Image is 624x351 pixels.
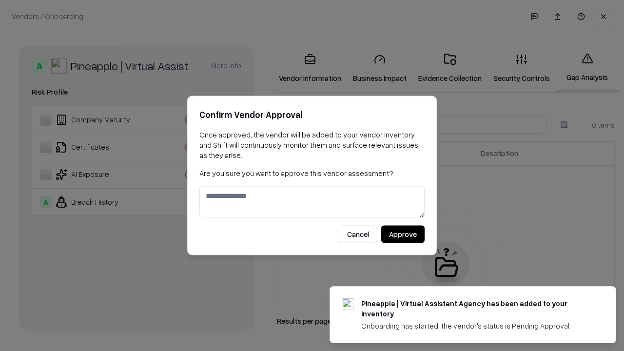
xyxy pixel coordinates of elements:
[199,168,425,178] p: Are you sure you want to approve this vendor assessment?
[342,298,353,310] img: trypineapple.com
[381,226,425,243] button: Approve
[361,321,592,331] div: Onboarding has started, the vendor's status is Pending Approval.
[199,108,425,122] h2: Confirm Vendor Approval
[361,298,592,319] div: Pineapple | Virtual Assistant Agency has been added to your inventory
[339,226,377,243] button: Cancel
[199,130,425,160] p: Once approved, the vendor will be added to your Vendor Inventory, and Shift will continuously mon...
